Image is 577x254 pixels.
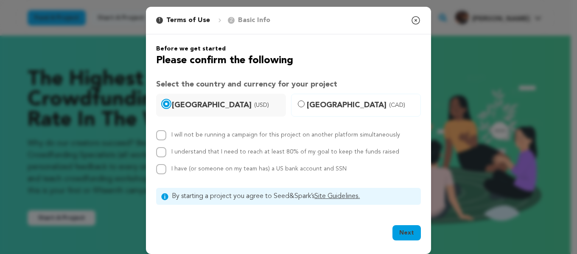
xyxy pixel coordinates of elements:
[307,99,415,111] span: [GEOGRAPHIC_DATA]
[156,45,421,53] h6: Before we get started
[171,132,400,138] label: I will not be running a campaign for this project on another platform simultaneously
[392,225,421,240] button: Next
[172,191,416,201] span: By starting a project you agree to Seed&Spark’s
[172,99,280,111] span: [GEOGRAPHIC_DATA]
[238,15,270,25] p: Basic Info
[156,53,421,68] h2: Please confirm the following
[156,78,421,90] h3: Select the country and currency for your project
[171,149,399,155] label: I understand that I need to reach at least 80% of my goal to keep the funds raised
[228,17,235,24] span: 2
[166,15,210,25] p: Terms of Use
[254,101,269,109] span: (USD)
[156,17,163,24] span: 1
[171,166,347,172] span: I have (or someone on my team has) a US bank account and SSN
[389,101,405,109] span: (CAD)
[314,193,360,200] a: Site Guidelines.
